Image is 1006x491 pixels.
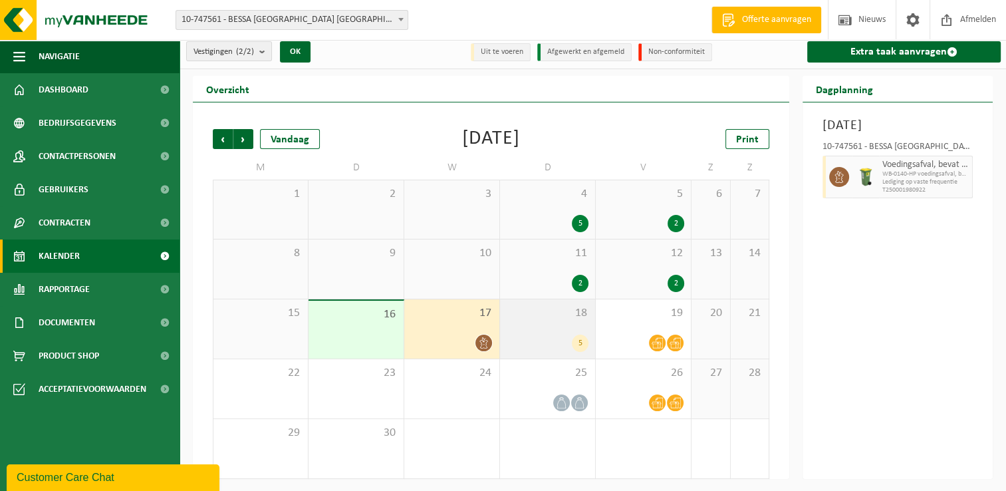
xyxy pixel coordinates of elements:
[315,426,397,440] span: 30
[176,10,408,30] span: 10-747561 - BESSA BENELUX NV - KORTRIJK
[315,307,397,322] span: 16
[882,160,969,170] span: Voedingsafval, bevat producten van dierlijke oorsprong, onverpakt, categorie 3
[315,366,397,381] span: 23
[822,142,973,156] div: 10-747561 - BESSA [GEOGRAPHIC_DATA] [GEOGRAPHIC_DATA] - [GEOGRAPHIC_DATA]
[39,106,116,140] span: Bedrijfsgegevens
[220,426,301,440] span: 29
[698,366,723,381] span: 27
[220,366,301,381] span: 22
[882,186,969,194] span: T250001980922
[220,306,301,321] span: 15
[711,7,821,33] a: Offerte aanvragen
[507,366,588,381] span: 25
[193,42,254,62] span: Vestigingen
[572,335,588,352] div: 5
[39,339,99,373] span: Product Shop
[507,306,588,321] span: 18
[471,43,531,61] li: Uit te voeren
[692,156,731,180] td: Z
[822,116,973,136] h3: [DATE]
[737,366,763,381] span: 28
[411,187,493,202] span: 3
[602,246,684,261] span: 12
[39,240,80,273] span: Kalender
[807,41,1001,63] a: Extra taak aanvragen
[572,275,588,292] div: 2
[220,187,301,202] span: 1
[39,373,146,406] span: Acceptatievoorwaarden
[39,140,116,173] span: Contactpersonen
[7,462,222,491] iframe: chat widget
[737,246,763,261] span: 14
[803,76,886,102] h2: Dagplanning
[882,178,969,186] span: Lediging op vaste frequentie
[411,366,493,381] span: 24
[411,306,493,321] span: 17
[882,170,969,178] span: WB-0140-HP voedingsafval, bevat producten van dierlijke oors
[725,129,769,149] a: Print
[233,129,253,149] span: Volgende
[668,215,684,232] div: 2
[602,366,684,381] span: 26
[315,246,397,261] span: 9
[193,76,263,102] h2: Overzicht
[537,43,632,61] li: Afgewerkt en afgemeld
[39,206,90,240] span: Contracten
[596,156,692,180] td: V
[39,73,88,106] span: Dashboard
[698,246,723,261] span: 13
[737,306,763,321] span: 21
[39,273,90,306] span: Rapportage
[39,173,88,206] span: Gebruikers
[260,129,320,149] div: Vandaag
[737,187,763,202] span: 7
[315,187,397,202] span: 2
[39,306,95,339] span: Documenten
[280,41,311,63] button: OK
[856,167,876,187] img: WB-0140-HPE-GN-50
[731,156,770,180] td: Z
[411,246,493,261] span: 10
[236,47,254,56] count: (2/2)
[736,134,759,145] span: Print
[698,187,723,202] span: 6
[220,246,301,261] span: 8
[213,156,309,180] td: M
[462,129,520,149] div: [DATE]
[507,246,588,261] span: 11
[309,156,404,180] td: D
[572,215,588,232] div: 5
[638,43,712,61] li: Non-conformiteit
[500,156,596,180] td: D
[739,13,815,27] span: Offerte aanvragen
[507,187,588,202] span: 4
[39,40,80,73] span: Navigatie
[698,306,723,321] span: 20
[176,11,408,29] span: 10-747561 - BESSA BENELUX NV - KORTRIJK
[668,275,684,292] div: 2
[186,41,272,61] button: Vestigingen(2/2)
[213,129,233,149] span: Vorige
[602,306,684,321] span: 19
[602,187,684,202] span: 5
[404,156,500,180] td: W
